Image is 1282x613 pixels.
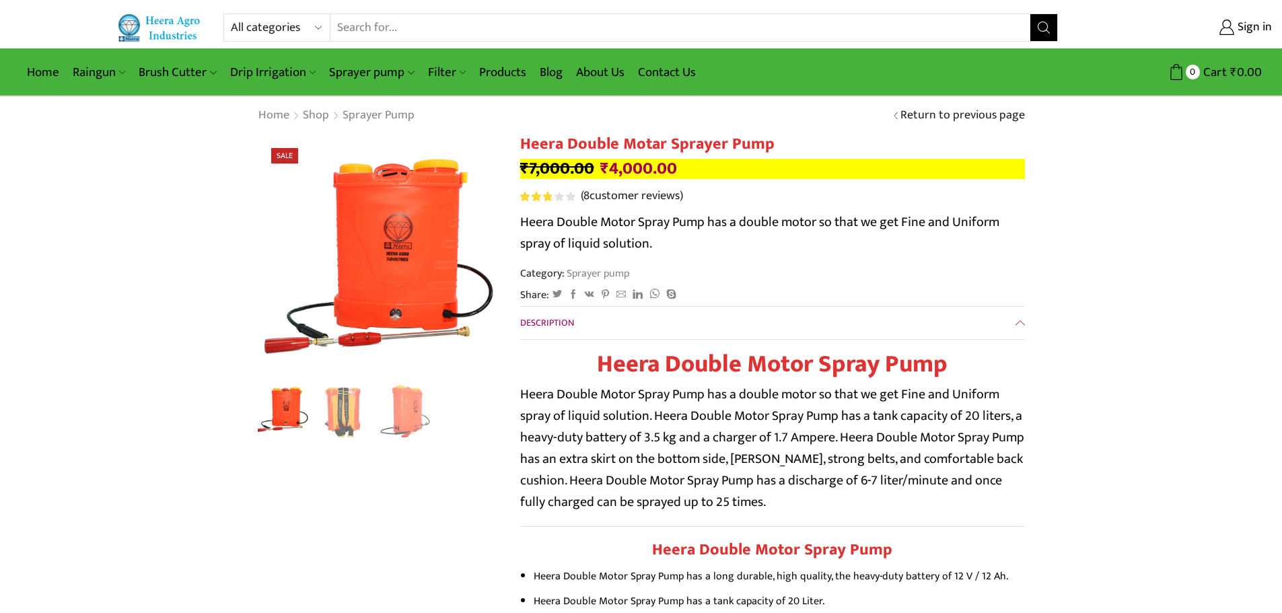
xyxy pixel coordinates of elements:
a: Home [20,57,66,88]
div: Rated 2.88 out of 5 [520,192,575,201]
a: About Us [569,57,631,88]
bdi: 7,000.00 [520,155,594,182]
span: Sale [271,148,298,164]
span: Sign in [1234,19,1272,36]
a: Sign in [1078,15,1272,40]
li: Heera Double Motor Spray Pump has a long durable, high quality, the heavy-duty battery of 12 V / ... [534,567,1025,586]
img: Double Motor Spray Pump [254,382,310,437]
span: ₹ [1230,62,1237,83]
nav: Breadcrumb [258,107,415,124]
a: Contact Us [631,57,703,88]
span: Description [520,315,574,330]
a: Raingun [66,57,132,88]
div: 1 / 3 [258,135,500,377]
a: 0 Cart ₹0.00 [1071,60,1262,85]
strong: Heera Double Motor Spray Pump [652,536,892,563]
a: Home [258,107,290,124]
img: Double Motor Spray Pump [258,135,500,377]
a: Drip Irrigation [223,57,322,88]
span: Cart [1200,63,1227,81]
span: 0 [1186,65,1200,79]
li: 3 / 3 [379,384,435,437]
p: Heera Double Motor Spray Pump has a double motor so that we get Fine and Uniform spray of liquid ... [520,211,1025,254]
li: Heera Double Motor Spray Pump has a tank capacity of 20 Liter. [534,591,1025,611]
span: 8 [520,192,577,201]
input: Search for... [330,14,1031,41]
a: IMG_4885 [316,384,372,439]
a: Sprayer pump [565,264,629,282]
bdi: 4,000.00 [600,155,677,182]
a: Sprayer pump [342,107,415,124]
a: Brush Cutter [132,57,223,88]
p: Heera Double Motor Spray Pump has a double motor so that we get Fine and Uniform spray of liquid ... [520,384,1025,513]
h1: Heera Double Motar Sprayer Pump [520,135,1025,154]
a: Blog [533,57,569,88]
a: Sprayer pump [322,57,421,88]
a: Products [472,57,533,88]
li: 2 / 3 [316,384,372,437]
span: Category: [520,266,629,281]
bdi: 0.00 [1230,62,1262,83]
span: Share: [520,287,549,303]
li: 1 / 3 [254,384,310,437]
span: 8 [583,186,590,206]
a: (8customer reviews) [581,188,683,205]
button: Search button [1030,14,1057,41]
span: ₹ [600,155,609,182]
a: Filter [421,57,472,88]
a: IMG_4882 [379,384,435,439]
span: Rated out of 5 based on customer ratings [520,192,552,201]
span: ₹ [520,155,529,182]
strong: Heera Double Motor Spray Pump [597,344,948,384]
a: Return to previous page [900,107,1025,124]
a: Description [520,307,1025,339]
a: Shop [302,107,330,124]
